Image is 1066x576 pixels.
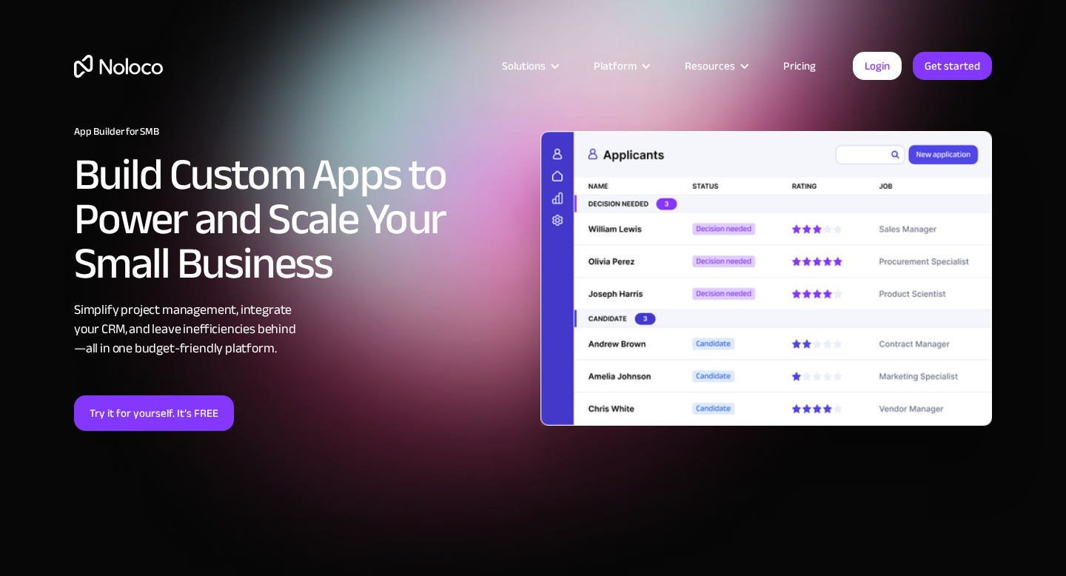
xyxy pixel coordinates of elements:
[502,56,546,76] div: Solutions
[483,56,575,76] div: Solutions
[74,153,526,286] h2: Build Custom Apps to Power and Scale Your Small Business
[74,301,526,358] div: Simplify project management, integrate your CRM, and leave inefficiencies behind —all in one budg...
[666,56,765,76] div: Resources
[74,55,163,78] a: home
[74,395,234,431] a: Try it for yourself. It’s FREE
[594,56,637,76] div: Platform
[685,56,735,76] div: Resources
[913,52,992,80] a: Get started
[853,52,902,80] a: Login
[765,56,834,76] a: Pricing
[575,56,666,76] div: Platform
